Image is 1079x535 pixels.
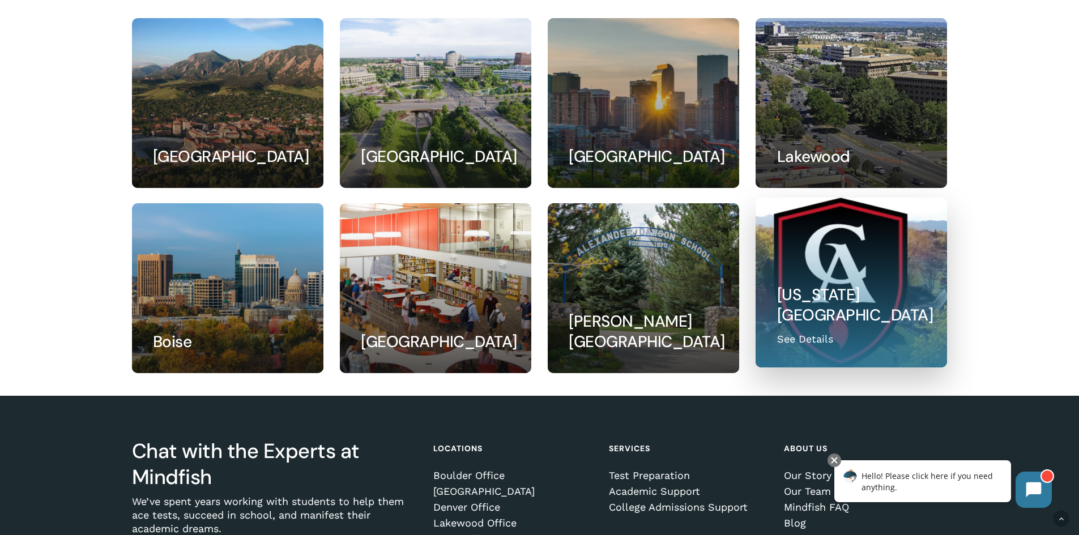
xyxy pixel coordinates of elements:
a: [GEOGRAPHIC_DATA] [433,486,592,497]
a: College Admissions Support [609,502,768,513]
a: Denver Office [433,502,592,513]
h4: Locations [433,438,592,459]
a: Test Preparation [609,470,768,481]
a: Boulder Office [433,470,592,481]
iframe: Chatbot [822,451,1063,519]
a: Our Team [784,486,943,497]
a: Our Story [784,470,943,481]
h4: About Us [784,438,943,459]
a: Lakewood Office [433,517,592,529]
a: Mindfish FAQ [784,502,943,513]
h3: Chat with the Experts at Mindfish [132,438,417,490]
h4: Services [609,438,768,459]
a: Academic Support [609,486,768,497]
a: Blog [784,517,943,529]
